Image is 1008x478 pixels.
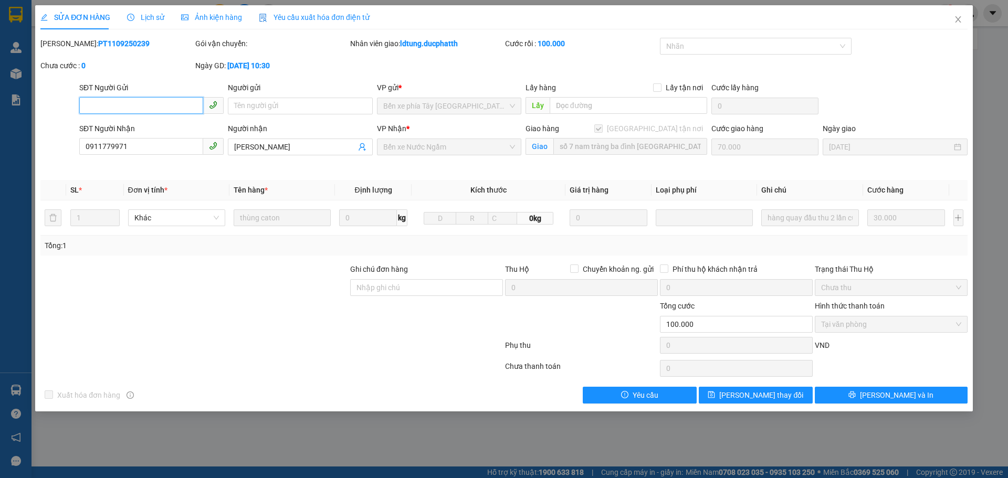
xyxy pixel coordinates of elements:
button: Close [943,5,973,35]
div: Tổng: 1 [45,240,389,251]
input: R [456,212,488,225]
th: Ghi chú [757,180,863,200]
label: Hình thức thanh toán [815,302,885,310]
div: [PERSON_NAME]: [40,38,193,49]
span: [GEOGRAPHIC_DATA] tận nơi [603,123,707,134]
th: Loại phụ phí [652,180,757,200]
input: Ghi chú đơn hàng [350,279,503,296]
input: Ngày giao [829,141,951,153]
span: edit [40,14,48,21]
span: printer [848,391,856,399]
input: D [424,212,456,225]
input: Cước lấy hàng [711,98,818,114]
input: Giao tận nơi [553,138,707,155]
span: Kích thước [470,186,507,194]
span: Lịch sử [127,13,164,22]
span: info-circle [127,391,134,399]
label: Ghi chú đơn hàng [350,265,408,273]
span: clock-circle [127,14,134,21]
input: 0 [570,209,648,226]
span: Giao [526,138,553,155]
b: 100.000 [538,39,565,48]
input: VD: Bàn, Ghế [234,209,331,226]
span: [PERSON_NAME] thay đổi [719,389,803,401]
button: printer[PERSON_NAME] và In [815,387,968,403]
span: Yêu cầu [633,389,658,401]
div: Phụ thu [504,339,659,358]
span: Chuyển khoản ng. gửi [579,263,658,275]
input: Cước giao hàng [711,139,818,155]
span: Đơn vị tính [128,186,167,194]
span: save [708,391,715,399]
span: Giá trị hàng [570,186,608,194]
b: PT1109250239 [98,39,150,48]
div: Nhân viên giao: [350,38,503,49]
button: save[PERSON_NAME] thay đổi [699,387,813,403]
div: SĐT Người Nhận [79,123,224,134]
span: Lấy tận nơi [661,82,707,93]
span: 0kg [517,212,553,225]
button: plus [953,209,963,226]
div: Trạng thái Thu Hộ [815,263,968,275]
input: C [488,212,517,225]
span: [PERSON_NAME] và In [860,389,933,401]
span: kg [397,209,407,226]
span: phone [209,101,217,109]
div: VP gửi [377,82,521,93]
span: Khác [134,210,219,226]
div: Chưa cước : [40,60,193,71]
div: Chưa thanh toán [504,360,659,379]
div: Ngày GD: [195,60,348,71]
span: Lấy hàng [526,83,556,92]
input: Ghi Chú [761,209,858,226]
span: SỬA ĐƠN HÀNG [40,13,110,22]
b: ldtung.ducphatth [400,39,458,48]
span: Giao hàng [526,124,559,133]
span: SL [70,186,79,194]
b: 0 [81,61,86,70]
span: Cước hàng [867,186,904,194]
div: Người gửi [228,82,372,93]
span: Bến xe Nước Ngầm [383,139,515,155]
span: Bến xe phía Tây Thanh Hóa [383,98,515,114]
div: Người nhận [228,123,372,134]
span: Xuất hóa đơn hàng [53,389,124,401]
span: Ảnh kiện hàng [181,13,242,22]
span: Định lượng [354,186,392,194]
label: Cước giao hàng [711,124,763,133]
div: Gói vận chuyển: [195,38,348,49]
b: [DATE] 10:30 [227,61,270,70]
div: Cước rồi : [505,38,658,49]
span: phone [209,142,217,150]
span: VND [815,341,829,349]
label: Ngày giao [823,124,856,133]
button: delete [45,209,61,226]
img: icon [259,14,267,22]
span: picture [181,14,188,21]
span: Yêu cầu xuất hóa đơn điện tử [259,13,370,22]
span: close [954,15,962,24]
span: Chưa thu [821,280,961,295]
span: Tên hàng [234,186,268,194]
span: Phí thu hộ khách nhận trả [668,263,762,275]
button: exclamation-circleYêu cầu [583,387,697,403]
span: user-add [358,143,366,151]
label: Cước lấy hàng [711,83,759,92]
span: Thu Hộ [505,265,529,273]
input: Dọc đường [550,97,707,114]
div: SĐT Người Gửi [79,82,224,93]
span: Tại văn phòng [821,316,961,332]
span: Lấy [526,97,550,114]
span: VP Nhận [377,124,406,133]
span: Tổng cước [660,302,695,310]
input: 0 [867,209,946,226]
span: exclamation-circle [621,391,628,399]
